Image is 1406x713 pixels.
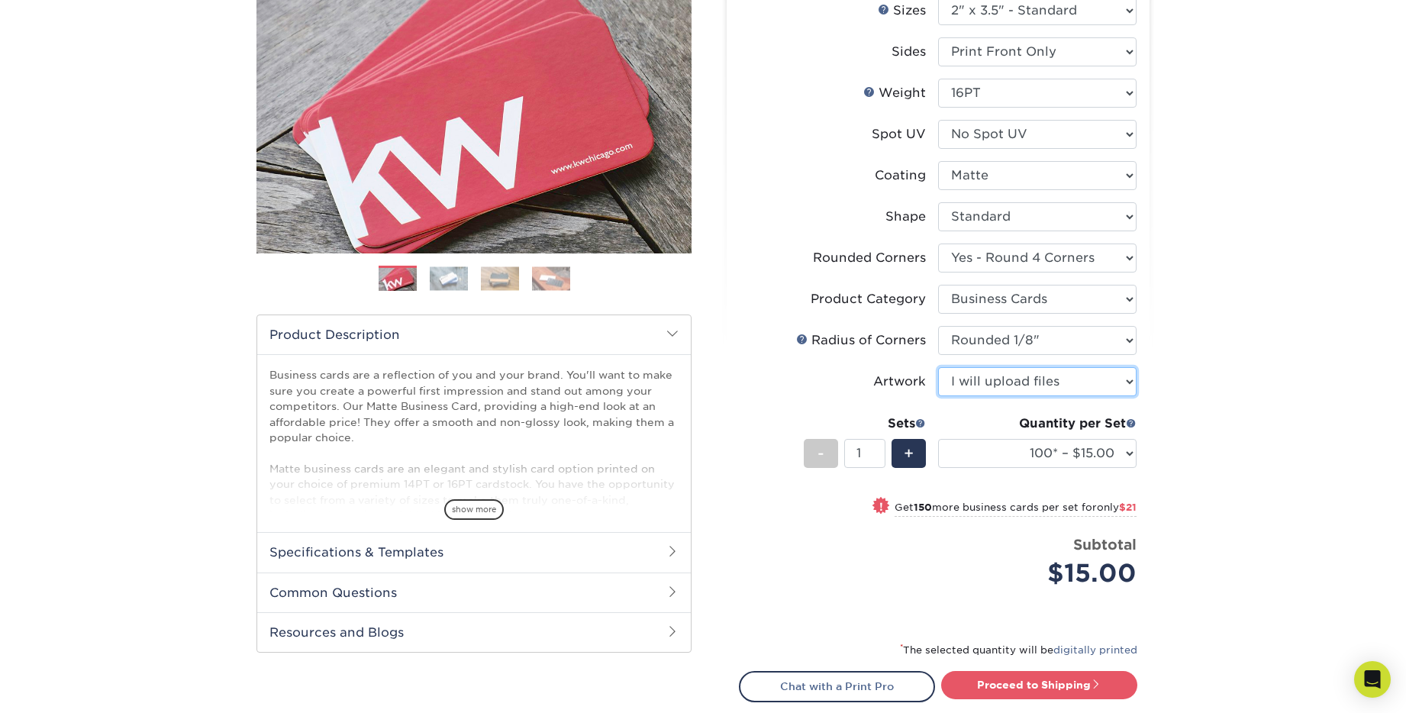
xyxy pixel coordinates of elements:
[532,266,570,290] img: Business Cards 04
[941,671,1137,698] a: Proceed to Shipping
[4,666,130,708] iframe: Google Customer Reviews
[796,331,926,350] div: Radius of Corners
[739,671,935,702] a: Chat with a Print Pro
[269,367,679,585] p: Business cards are a reflection of you and your brand. You'll want to make sure you create a powe...
[481,266,519,290] img: Business Cards 03
[873,373,926,391] div: Artwork
[1354,661,1391,698] div: Open Intercom Messenger
[1119,502,1137,513] span: $21
[257,612,691,652] h2: Resources and Blogs
[817,442,824,465] span: -
[938,415,1137,433] div: Quantity per Set
[895,502,1137,517] small: Get more business cards per set for
[950,555,1137,592] div: $15.00
[430,266,468,290] img: Business Cards 02
[257,532,691,572] h2: Specifications & Templates
[872,125,926,144] div: Spot UV
[904,442,914,465] span: +
[879,498,883,515] span: !
[1097,502,1137,513] span: only
[863,84,926,102] div: Weight
[885,208,926,226] div: Shape
[875,166,926,185] div: Coating
[804,415,926,433] div: Sets
[444,499,504,520] span: show more
[900,644,1137,656] small: The selected quantity will be
[257,315,691,354] h2: Product Description
[379,260,417,298] img: Business Cards 01
[813,249,926,267] div: Rounded Corners
[878,2,926,20] div: Sizes
[1073,536,1137,553] strong: Subtotal
[1053,644,1137,656] a: digitally printed
[892,43,926,61] div: Sides
[914,502,932,513] strong: 150
[257,573,691,612] h2: Common Questions
[811,290,926,308] div: Product Category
